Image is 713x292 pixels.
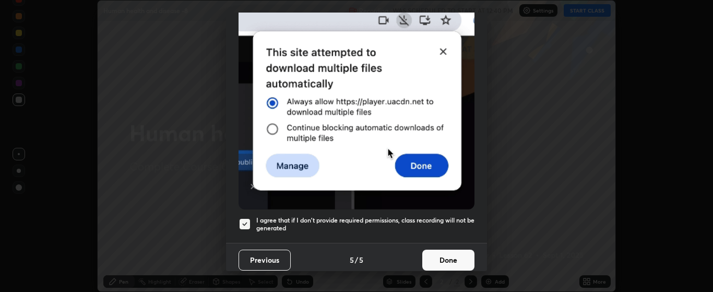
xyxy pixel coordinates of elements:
button: Previous [239,250,291,271]
h4: / [355,254,358,265]
h4: 5 [350,254,354,265]
button: Done [422,250,474,271]
h5: I agree that if I don't provide required permissions, class recording will not be generated [256,216,474,232]
h4: 5 [359,254,363,265]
